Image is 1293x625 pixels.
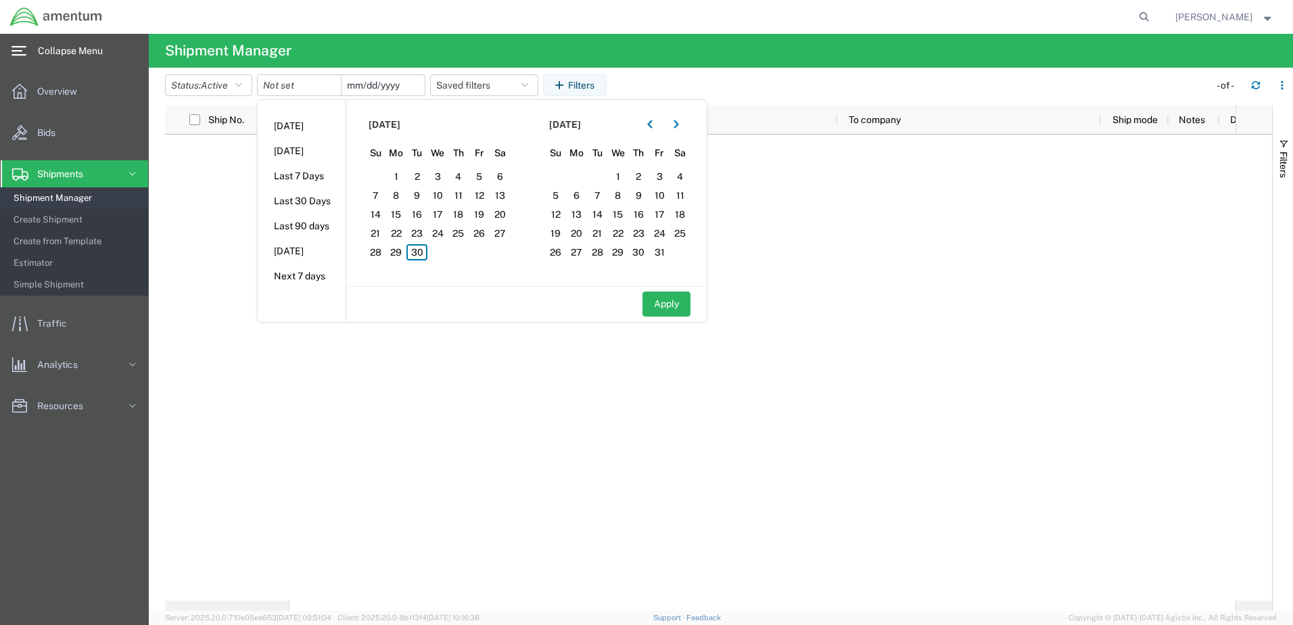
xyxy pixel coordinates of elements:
span: 19 [469,206,490,223]
span: 30 [406,244,427,260]
span: 17 [427,206,448,223]
span: 9 [406,187,427,204]
span: 18 [669,206,690,223]
span: 15 [386,206,407,223]
span: 4 [669,168,690,185]
span: 29 [607,244,628,260]
span: 27 [490,225,511,241]
span: 7 [587,187,608,204]
span: 15 [607,206,628,223]
span: 1 [386,168,407,185]
span: 5 [469,168,490,185]
span: 20 [490,206,511,223]
span: Th [628,146,649,160]
span: Sa [490,146,511,160]
span: To company [849,114,901,125]
span: 3 [649,168,670,185]
span: 13 [566,206,587,223]
span: Mo [386,146,407,160]
span: [DATE] [549,118,581,132]
li: Last 7 Days [258,164,346,189]
span: 16 [406,206,427,223]
span: 14 [587,206,608,223]
a: Traffic [1,310,148,337]
span: Ship mode [1112,114,1158,125]
li: [DATE] [258,239,346,264]
span: 17 [649,206,670,223]
span: 21 [365,225,386,241]
span: Resources [37,392,93,419]
span: Estimator [14,250,139,277]
span: 30 [628,244,649,260]
span: Copyright © [DATE]-[DATE] Agistix Inc., All Rights Reserved [1068,612,1277,624]
a: Support [653,614,687,622]
span: Tu [587,146,608,160]
span: Sa [669,146,690,160]
a: Resources [1,392,148,419]
span: Matthew Donnelly [1175,9,1252,24]
span: 12 [469,187,490,204]
img: logo [9,7,103,27]
span: We [427,146,448,160]
span: 21 [587,225,608,241]
span: Analytics [37,351,87,378]
span: 10 [427,187,448,204]
span: 23 [406,225,427,241]
input: Not set [258,75,341,95]
span: [DATE] [369,118,400,132]
span: Overview [37,78,87,105]
span: 16 [628,206,649,223]
span: Filters [1278,152,1289,178]
span: We [607,146,628,160]
span: 22 [607,225,628,241]
span: 23 [628,225,649,241]
span: 18 [448,206,469,223]
span: Mo [566,146,587,160]
span: Tu [406,146,427,160]
span: Client: 2025.20.0-8b113f4 [337,614,479,622]
span: 11 [448,187,469,204]
li: Last 30 Days [258,189,346,214]
button: Status:Active [165,74,252,96]
span: 9 [628,187,649,204]
span: 7 [365,187,386,204]
span: 31 [649,244,670,260]
span: 11 [669,187,690,204]
span: Th [448,146,469,160]
span: 29 [386,244,407,260]
span: [DATE] 09:51:04 [277,614,331,622]
span: Active [201,80,228,91]
span: 22 [386,225,407,241]
span: 20 [566,225,587,241]
span: 24 [649,225,670,241]
span: 2 [628,168,649,185]
span: 8 [607,187,628,204]
span: 25 [669,225,690,241]
li: [DATE] [258,139,346,164]
button: [PERSON_NAME] [1175,9,1275,25]
span: Create from Template [14,228,139,255]
span: 28 [587,244,608,260]
li: [DATE] [258,114,346,139]
span: 19 [546,225,567,241]
a: Overview [1,78,148,105]
span: Fr [469,146,490,160]
span: 5 [546,187,567,204]
span: 6 [490,168,511,185]
li: Last 90 days [258,214,346,239]
span: 24 [427,225,448,241]
span: Server: 2025.20.0-710e05ee653 [165,614,331,622]
span: Simple Shipment [14,271,139,298]
span: Traffic [37,310,76,337]
span: 1 [607,168,628,185]
span: Ship No. [208,114,244,125]
span: 25 [448,225,469,241]
span: Su [365,146,386,160]
span: Shipments [37,160,93,187]
span: 2 [406,168,427,185]
span: Shipment Manager [14,185,139,212]
span: Bids [37,119,65,146]
span: Fr [649,146,670,160]
span: 6 [566,187,587,204]
div: - of - [1217,78,1240,93]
